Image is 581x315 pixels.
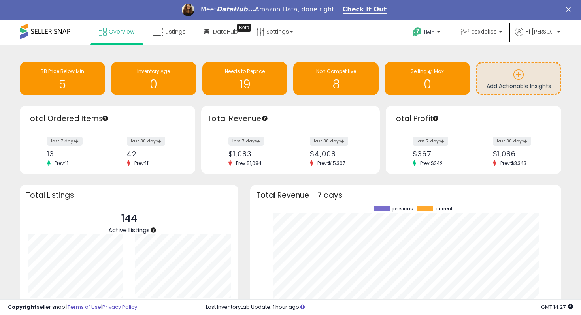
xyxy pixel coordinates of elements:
h3: Total Listings [26,192,232,198]
div: Tooltip anchor [237,24,251,32]
a: Inventory Age 0 [111,62,196,95]
div: $367 [413,150,467,158]
div: Meet Amazon Data, done right. [201,6,336,13]
div: Close [566,7,574,12]
span: current [436,206,453,212]
div: seller snap | | [8,304,137,311]
h3: Total Profit [392,113,555,124]
a: Add Actionable Insights [477,63,560,94]
i: Click here to read more about un-synced listings. [300,304,305,309]
label: last 30 days [493,137,531,146]
b: 144 [58,297,69,307]
h1: 0 [389,78,466,91]
span: Active Listings [108,226,150,234]
span: previous [392,206,413,212]
h1: 0 [115,78,192,91]
a: Needs to Reprice 19 [202,62,288,95]
div: Tooltip anchor [432,115,439,122]
a: Settings [251,20,299,43]
span: Prev: 111 [130,160,154,167]
a: BB Price Below Min 5 [20,62,105,95]
div: Tooltip anchor [261,115,268,122]
span: Prev: $1,084 [232,160,266,167]
span: Help [424,29,435,36]
h3: Total Ordered Items [26,113,189,124]
div: Tooltip anchor [102,115,109,122]
h3: Total Revenue [207,113,374,124]
a: Help [406,21,448,45]
span: Prev: $15,307 [313,160,349,167]
span: DataHub [213,28,238,36]
div: 42 [127,150,181,158]
a: Listings [147,20,192,43]
span: Hi [PERSON_NAME] [525,28,555,36]
strong: Copyright [8,303,37,311]
a: Overview [93,20,140,43]
a: Terms of Use [68,303,101,311]
h1: 5 [24,78,101,91]
h1: 8 [297,78,375,91]
label: last 30 days [127,137,165,146]
a: DataHub [198,20,244,43]
label: last 7 days [413,137,448,146]
span: BB Price Below Min [41,68,84,75]
div: Last InventoryLab Update: 1 hour ago. [206,304,573,311]
a: Privacy Policy [102,303,137,311]
a: Hi [PERSON_NAME] [515,28,560,45]
a: Check It Out [343,6,387,14]
span: Add Actionable Insights [487,82,551,90]
h1: 19 [206,78,284,91]
span: Prev: $342 [416,160,447,167]
i: DataHub... [217,6,255,13]
span: Inventory Age [137,68,170,75]
i: Get Help [412,27,422,37]
span: Overview [109,28,134,36]
div: Tooltip anchor [150,227,157,234]
span: 2025-09-16 14:27 GMT [541,303,573,311]
span: Listings [165,28,186,36]
label: last 7 days [228,137,264,146]
div: $1,083 [228,150,285,158]
a: csxkickss [455,20,508,45]
label: last 30 days [310,137,348,146]
img: Profile image for Georgie [182,4,194,16]
a: Selling @ Max 0 [385,62,470,95]
span: Prev: $3,343 [496,160,530,167]
div: 13 [47,150,102,158]
span: Non Competitive [316,68,356,75]
div: $4,008 [310,150,366,158]
div: $1,086 [493,150,547,158]
p: 144 [108,211,150,226]
span: csxkickss [471,28,497,36]
label: last 7 days [47,137,83,146]
b: 128 [165,297,175,307]
h3: Total Revenue - 7 days [256,192,555,198]
a: Non Competitive 8 [293,62,379,95]
span: Selling @ Max [411,68,444,75]
span: Prev: 11 [51,160,72,167]
span: Needs to Reprice [225,68,265,75]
